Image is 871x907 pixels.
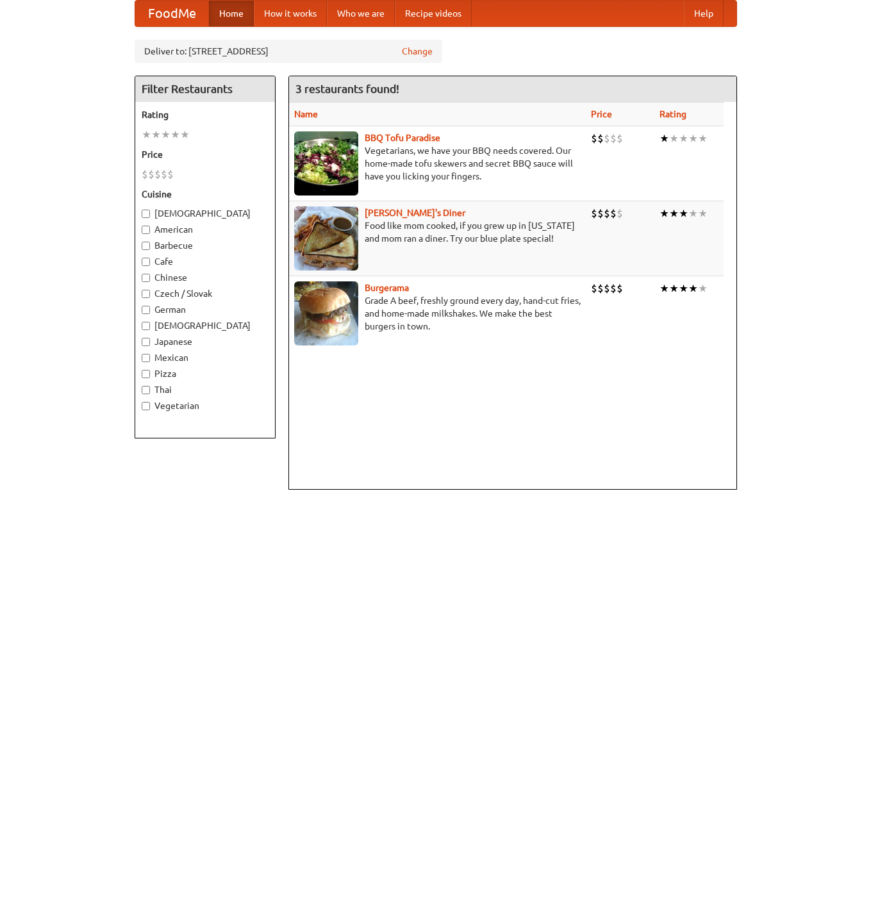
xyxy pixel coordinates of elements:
p: Grade A beef, freshly ground every day, hand-cut fries, and home-made milkshakes. We make the bes... [294,294,581,333]
a: Home [209,1,254,26]
label: [DEMOGRAPHIC_DATA] [142,207,269,220]
img: burgerama.jpg [294,281,358,345]
li: $ [597,206,604,221]
li: $ [617,206,623,221]
li: $ [167,167,174,181]
input: Chinese [142,274,150,282]
input: [DEMOGRAPHIC_DATA] [142,210,150,218]
li: $ [597,281,604,295]
li: ★ [180,128,190,142]
label: [DEMOGRAPHIC_DATA] [142,319,269,332]
li: ★ [161,128,170,142]
li: ★ [659,206,669,221]
p: Food like mom cooked, if you grew up in [US_STATE] and mom ran a diner. Try our blue plate special! [294,219,581,245]
li: ★ [669,206,679,221]
input: Czech / Slovak [142,290,150,298]
li: ★ [659,131,669,146]
li: $ [604,131,610,146]
a: [PERSON_NAME]'s Diner [365,208,465,218]
label: Pizza [142,367,269,380]
label: Mexican [142,351,269,364]
input: American [142,226,150,234]
ng-pluralize: 3 restaurants found! [295,83,399,95]
label: Barbecue [142,239,269,252]
li: $ [610,281,617,295]
li: ★ [142,128,151,142]
li: ★ [698,206,708,221]
li: $ [148,167,154,181]
li: ★ [669,131,679,146]
li: ★ [170,128,180,142]
input: Mexican [142,354,150,362]
label: American [142,223,269,236]
h5: Rating [142,108,269,121]
div: Deliver to: [STREET_ADDRESS] [135,40,442,63]
a: How it works [254,1,327,26]
input: German [142,306,150,314]
a: Change [402,45,433,58]
li: $ [617,281,623,295]
li: ★ [688,131,698,146]
li: ★ [669,281,679,295]
input: Vegetarian [142,402,150,410]
a: Who we are [327,1,395,26]
input: Pizza [142,370,150,378]
li: $ [617,131,623,146]
li: $ [161,167,167,181]
li: ★ [698,281,708,295]
input: Japanese [142,338,150,346]
a: Recipe videos [395,1,472,26]
label: Czech / Slovak [142,287,269,300]
a: Burgerama [365,283,409,293]
label: Vegetarian [142,399,269,412]
li: $ [610,206,617,221]
h4: Filter Restaurants [135,76,275,102]
img: sallys.jpg [294,206,358,270]
li: ★ [698,131,708,146]
h5: Cuisine [142,188,269,201]
label: Cafe [142,255,269,268]
input: [DEMOGRAPHIC_DATA] [142,322,150,330]
label: Japanese [142,335,269,348]
a: Help [684,1,724,26]
a: Price [591,109,612,119]
li: ★ [679,131,688,146]
li: $ [591,281,597,295]
label: Thai [142,383,269,396]
li: $ [142,167,148,181]
li: $ [604,281,610,295]
h5: Price [142,148,269,161]
label: Chinese [142,271,269,284]
img: tofuparadise.jpg [294,131,358,196]
input: Barbecue [142,242,150,250]
li: ★ [151,128,161,142]
li: $ [597,131,604,146]
li: $ [154,167,161,181]
li: ★ [679,206,688,221]
input: Thai [142,386,150,394]
label: German [142,303,269,316]
a: Name [294,109,318,119]
li: $ [604,206,610,221]
a: FoodMe [135,1,209,26]
p: Vegetarians, we have your BBQ needs covered. Our home-made tofu skewers and secret BBQ sauce will... [294,144,581,183]
li: ★ [688,206,698,221]
li: $ [591,206,597,221]
li: $ [591,131,597,146]
a: BBQ Tofu Paradise [365,133,440,143]
li: ★ [659,281,669,295]
a: Rating [659,109,686,119]
li: ★ [679,281,688,295]
input: Cafe [142,258,150,266]
li: $ [610,131,617,146]
li: ★ [688,281,698,295]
